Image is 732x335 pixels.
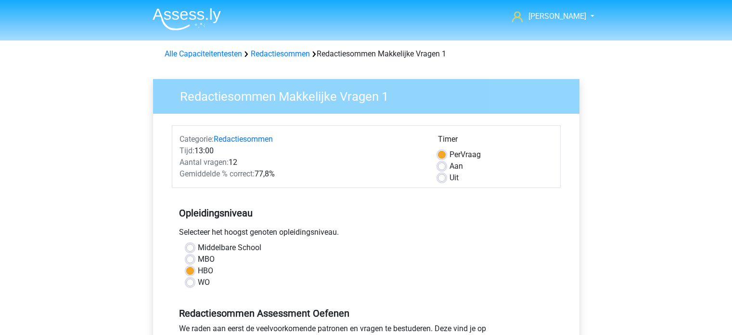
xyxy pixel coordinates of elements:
[172,227,561,242] div: Selecteer het hoogst genoten opleidingsniveau.
[449,149,481,161] label: Vraag
[508,11,587,22] a: [PERSON_NAME]
[172,168,431,180] div: 77,8%
[251,49,310,58] a: Redactiesommen
[449,161,463,172] label: Aan
[172,157,431,168] div: 12
[180,134,214,144] span: Categorie:
[165,49,242,58] a: Alle Capaciteitentesten
[172,145,431,157] div: 13:00
[198,254,215,265] label: MBO
[161,48,572,60] div: Redactiesommen Makkelijke Vragen 1
[198,242,261,254] label: Middelbare School
[180,158,229,167] span: Aantal vragen:
[449,172,459,184] label: Uit
[214,134,273,144] a: Redactiesommen
[198,277,210,288] label: WO
[180,146,194,155] span: Tijd:
[528,12,586,21] span: [PERSON_NAME]
[168,85,572,104] h3: Redactiesommen Makkelijke Vragen 1
[198,265,213,277] label: HBO
[153,8,221,30] img: Assessly
[180,169,255,178] span: Gemiddelde % correct:
[179,203,553,223] h5: Opleidingsniveau
[449,150,461,159] span: Per
[179,308,553,319] h5: Redactiesommen Assessment Oefenen
[438,134,553,149] div: Timer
